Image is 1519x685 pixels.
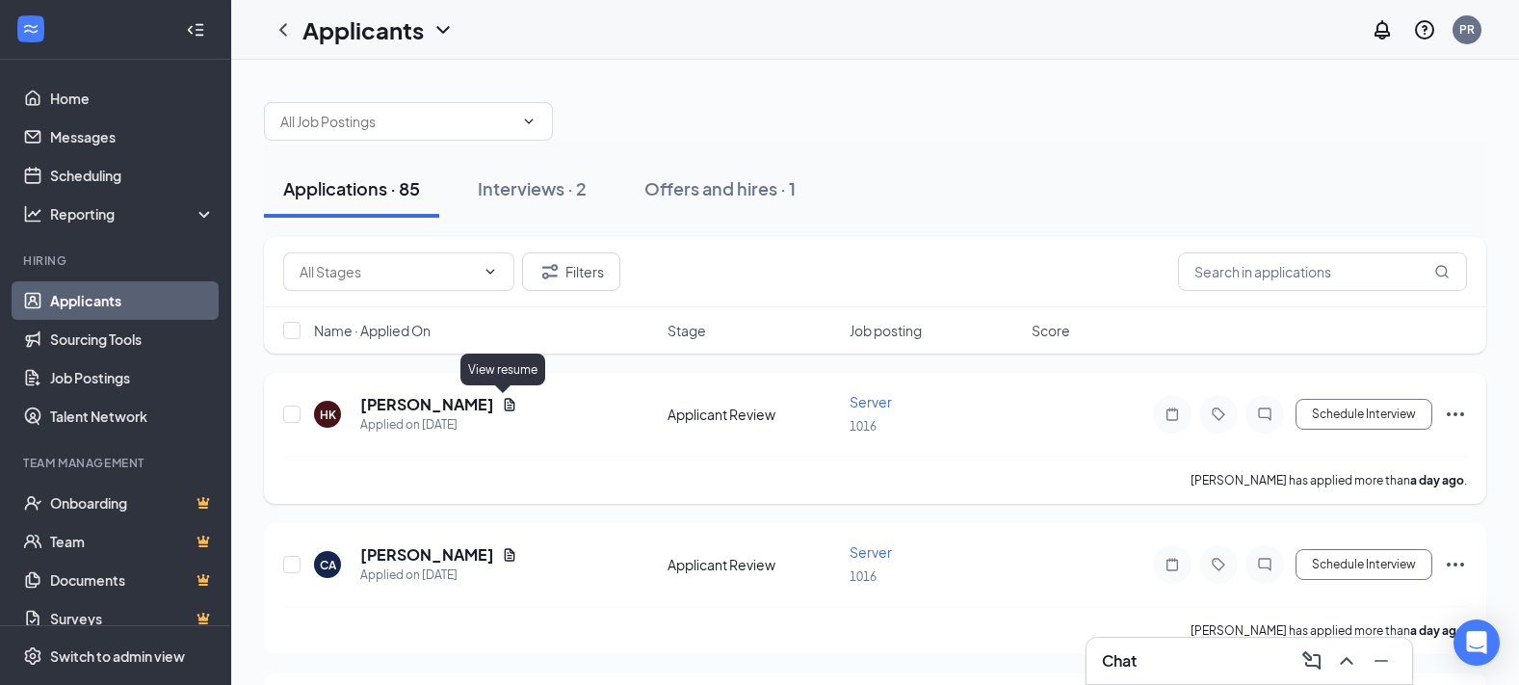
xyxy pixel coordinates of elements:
[1253,407,1276,422] svg: ChatInactive
[1335,649,1358,672] svg: ChevronUp
[50,358,215,397] a: Job Postings
[1410,473,1464,487] b: a day ago
[50,320,215,358] a: Sourcing Tools
[1444,553,1467,576] svg: Ellipses
[1207,557,1230,572] svg: Tag
[502,547,517,563] svg: Document
[50,397,215,435] a: Talent Network
[1410,623,1464,638] b: a day ago
[50,204,216,224] div: Reporting
[50,522,215,561] a: TeamCrown
[1296,399,1432,430] button: Schedule Interview
[280,111,513,132] input: All Job Postings
[1102,650,1137,672] h3: Chat
[668,405,838,424] div: Applicant Review
[50,646,185,666] div: Switch to admin view
[1207,407,1230,422] svg: Tag
[1444,403,1467,426] svg: Ellipses
[1191,472,1467,488] p: [PERSON_NAME] has applied more than .
[502,397,517,412] svg: Document
[1366,645,1397,676] button: Minimize
[1331,645,1362,676] button: ChevronUp
[272,18,295,41] svg: ChevronLeft
[1161,407,1184,422] svg: Note
[23,252,211,269] div: Hiring
[521,114,537,129] svg: ChevronDown
[1371,18,1394,41] svg: Notifications
[50,561,215,599] a: DocumentsCrown
[522,252,620,291] button: Filter Filters
[1300,649,1323,672] svg: ComposeMessage
[360,415,517,435] div: Applied on [DATE]
[644,176,796,200] div: Offers and hires · 1
[850,543,892,561] span: Server
[320,407,336,423] div: HK
[21,19,40,39] svg: WorkstreamLogo
[1178,252,1467,291] input: Search in applications
[50,281,215,320] a: Applicants
[668,555,838,574] div: Applicant Review
[1370,649,1393,672] svg: Minimize
[360,566,517,585] div: Applied on [DATE]
[314,321,431,340] span: Name · Applied On
[1296,645,1327,676] button: ComposeMessage
[283,176,420,200] div: Applications · 85
[460,354,545,385] div: View resume
[432,18,455,41] svg: ChevronDown
[850,321,922,340] span: Job posting
[538,260,562,283] svg: Filter
[360,544,494,566] h5: [PERSON_NAME]
[1253,557,1276,572] svg: ChatInactive
[850,393,892,410] span: Server
[300,261,475,282] input: All Stages
[483,264,498,279] svg: ChevronDown
[23,455,211,471] div: Team Management
[50,118,215,156] a: Messages
[1032,321,1070,340] span: Score
[850,419,877,434] span: 1016
[668,321,706,340] span: Stage
[360,394,494,415] h5: [PERSON_NAME]
[50,156,215,195] a: Scheduling
[1413,18,1436,41] svg: QuestionInfo
[1191,622,1467,639] p: [PERSON_NAME] has applied more than .
[320,557,336,573] div: CA
[50,484,215,522] a: OnboardingCrown
[23,646,42,666] svg: Settings
[1296,549,1432,580] button: Schedule Interview
[1459,21,1475,38] div: PR
[478,176,587,200] div: Interviews · 2
[50,599,215,638] a: SurveysCrown
[1161,557,1184,572] svg: Note
[50,79,215,118] a: Home
[1454,619,1500,666] div: Open Intercom Messenger
[302,13,424,46] h1: Applicants
[850,569,877,584] span: 1016
[186,20,205,40] svg: Collapse
[1434,264,1450,279] svg: MagnifyingGlass
[23,204,42,224] svg: Analysis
